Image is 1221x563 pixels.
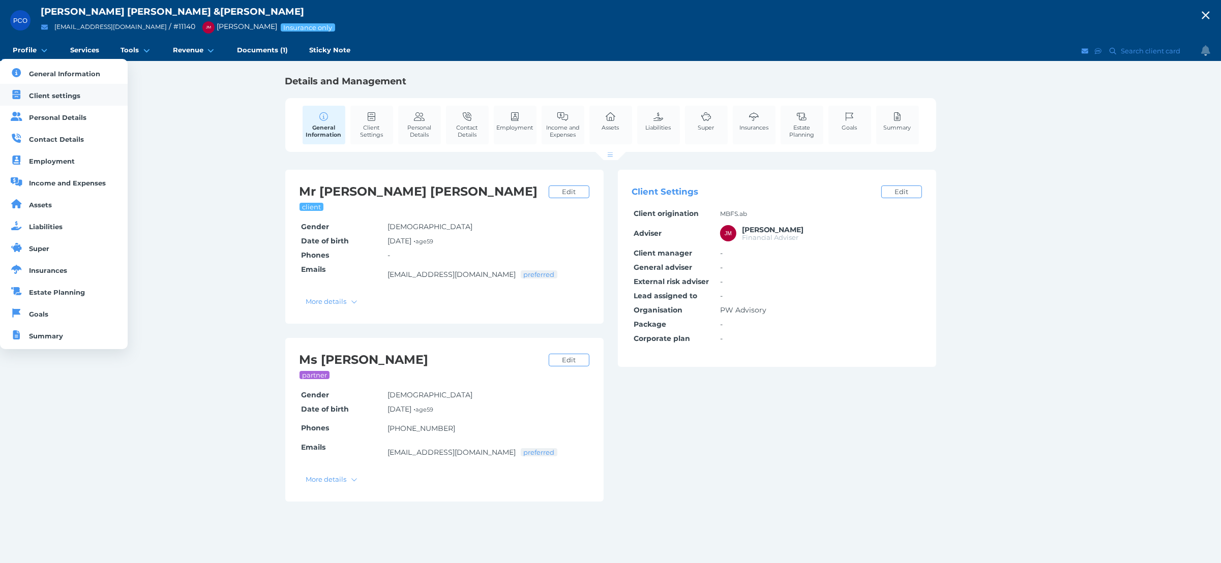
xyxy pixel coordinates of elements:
[720,248,723,258] span: -
[634,209,699,218] span: Client origination
[29,91,81,100] span: Client settings
[29,223,63,231] span: Liabilities
[13,17,27,24] span: PCO
[173,46,203,54] span: Revenue
[634,320,666,329] span: Package
[206,25,212,29] span: JM
[29,135,84,143] span: Contact Details
[742,225,804,234] span: Jonathon Martino
[2,41,59,61] a: Profile
[301,390,329,399] span: Gender
[720,263,723,272] span: -
[388,270,516,279] a: [EMAIL_ADDRESS][DOMAIN_NAME]
[494,106,536,137] a: Employment
[634,229,662,238] span: Adviser
[162,41,226,61] a: Revenue
[557,356,580,364] span: Edit
[301,404,349,414] span: Date of birth
[634,263,692,272] span: General adviser
[632,187,699,197] span: Client Settings
[202,21,215,34] div: Jonathon Martino
[549,354,589,366] a: Edit
[10,10,31,30] div: Paul Christopher Owens
[449,124,486,138] span: Contact Details
[169,22,195,31] span: / # 11140
[388,404,433,414] span: [DATE] •
[720,320,723,329] span: -
[446,106,489,144] a: Contact Details
[285,75,936,87] h1: Details and Management
[523,270,555,278] span: preferred
[29,113,87,121] span: Personal Details
[643,106,674,137] a: Liabilities
[301,251,329,260] span: Phones
[544,124,582,138] span: Income and Expenses
[739,124,768,131] span: Insurances
[38,21,51,34] button: Email
[388,447,516,456] a: [EMAIL_ADDRESS][DOMAIN_NAME]
[634,305,682,315] span: Organisation
[696,106,717,137] a: Super
[29,266,68,274] span: Insurances
[121,46,139,54] span: Tools
[634,291,697,300] span: Lead assigned to
[29,201,52,209] span: Assets
[646,124,671,131] span: Liabilities
[600,106,622,137] a: Assets
[698,124,714,131] span: Super
[54,23,167,30] a: [EMAIL_ADDRESS][DOMAIN_NAME]
[720,225,736,241] div: Jonathon Martino
[29,179,106,187] span: Income and Expenses
[781,106,823,144] a: Estate Planning
[634,334,690,343] span: Corporate plan
[388,251,390,260] span: -
[881,106,914,137] a: Summary
[301,443,325,452] span: Emails
[13,46,37,54] span: Profile
[840,106,860,137] a: Goals
[302,203,322,211] span: client
[309,46,350,54] span: Sticky Note
[549,185,589,198] a: Edit
[1105,45,1185,57] button: Search client card
[302,475,349,483] span: More details
[29,310,49,318] span: Goals
[720,291,723,300] span: -
[557,187,580,196] span: Edit
[720,334,723,343] span: -
[720,305,766,315] span: PW Advisory
[302,297,349,305] span: More details
[350,106,393,144] a: Client Settings
[301,236,349,245] span: Date of birth
[1080,45,1090,57] button: Email
[29,157,75,165] span: Employment
[881,185,922,198] a: Edit
[602,124,619,131] span: Assets
[890,187,912,196] span: Edit
[401,124,438,138] span: Personal Details
[301,222,329,231] span: Gender
[29,244,50,253] span: Super
[302,371,328,379] span: partner
[59,41,110,61] a: Services
[301,473,363,486] button: More details
[725,230,732,236] span: JM
[523,448,555,456] span: preferred
[1093,45,1104,57] button: SMS
[497,124,533,131] span: Employment
[1119,47,1185,55] span: Search client card
[634,277,709,286] span: External risk adviser
[301,265,325,274] span: Emails
[884,124,911,131] span: Summary
[197,22,277,31] span: [PERSON_NAME]
[720,277,723,286] span: -
[29,70,101,78] span: General Information
[70,46,99,54] span: Services
[305,124,343,138] span: General Information
[737,106,771,137] a: Insurances
[29,288,85,296] span: Estate Planning
[226,41,299,61] a: Documents (1)
[542,106,584,144] a: Income and Expenses
[388,222,472,231] span: [DEMOGRAPHIC_DATA]
[415,238,433,245] small: age 59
